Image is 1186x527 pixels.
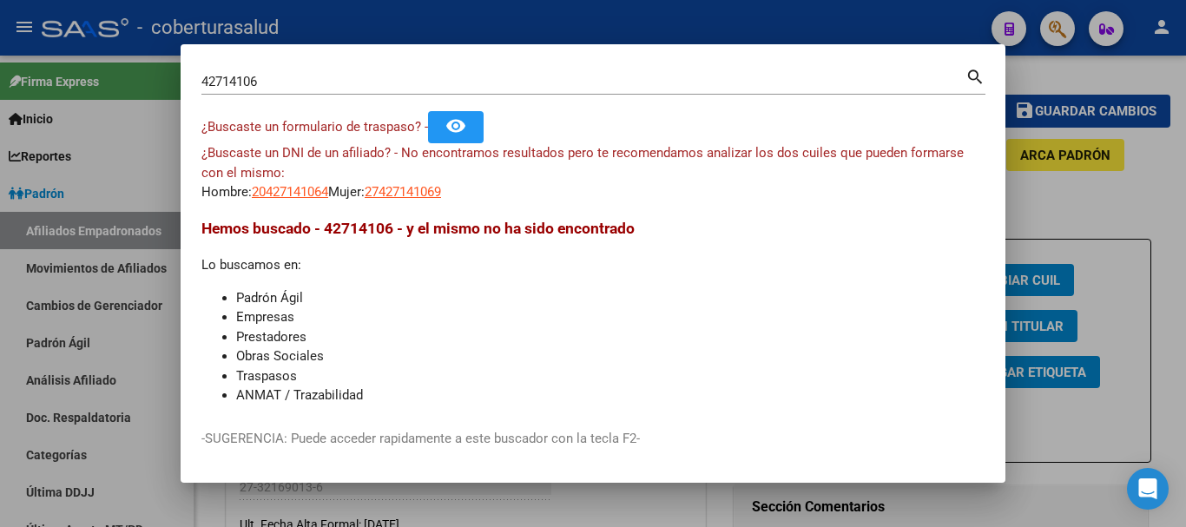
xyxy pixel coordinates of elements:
[236,405,985,425] li: Traspasos Direccion
[445,115,466,136] mat-icon: remove_red_eye
[965,65,985,86] mat-icon: search
[201,217,985,425] div: Lo buscamos en:
[236,288,985,308] li: Padrón Ágil
[236,346,985,366] li: Obras Sociales
[252,184,328,200] span: 20427141064
[236,385,985,405] li: ANMAT / Trazabilidad
[201,220,635,237] span: Hemos buscado - 42714106 - y el mismo no ha sido encontrado
[236,307,985,327] li: Empresas
[201,145,964,181] span: ¿Buscaste un DNI de un afiliado? - No encontramos resultados pero te recomendamos analizar los do...
[236,366,985,386] li: Traspasos
[201,429,985,449] p: -SUGERENCIA: Puede acceder rapidamente a este buscador con la tecla F2-
[365,184,441,200] span: 27427141069
[1127,468,1169,510] div: Open Intercom Messenger
[201,143,985,202] div: Hombre: Mujer:
[201,119,428,135] span: ¿Buscaste un formulario de traspaso? -
[236,327,985,347] li: Prestadores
